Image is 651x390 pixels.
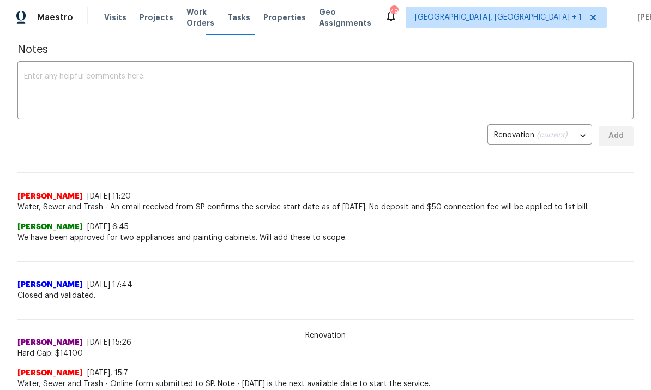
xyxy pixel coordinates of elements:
span: Maestro [37,12,73,23]
span: Hard Cap: $14100 [17,348,634,359]
span: Properties [263,12,306,23]
span: Closed and validated. [17,290,634,301]
span: [DATE] 15:26 [87,339,131,346]
span: [PERSON_NAME] [17,221,83,232]
span: [PERSON_NAME] [17,368,83,379]
span: [DATE] 6:45 [87,223,129,231]
span: [PERSON_NAME] [17,279,83,290]
span: Water, Sewer and Trash - Online form submitted to SP. Note - [DATE] is the next available date to... [17,379,634,389]
span: [GEOGRAPHIC_DATA], [GEOGRAPHIC_DATA] + 1 [415,12,582,23]
span: Tasks [227,14,250,21]
span: [PERSON_NAME] [17,191,83,202]
span: Renovation [299,330,352,341]
span: [DATE], 15:7 [87,369,128,377]
span: Geo Assignments [319,7,371,28]
span: Water, Sewer and Trash - An email received from SP confirms the service start date as of [DATE]. ... [17,202,634,213]
span: (current) [537,131,568,139]
span: Visits [104,12,126,23]
span: Notes [17,44,634,55]
span: [PERSON_NAME] [17,337,83,348]
span: Projects [140,12,173,23]
span: [DATE] 11:20 [87,193,131,200]
span: We have been approved for two appliances and painting cabinets. Will add these to scope. [17,232,634,243]
span: [DATE] 17:44 [87,281,132,289]
div: Renovation (current) [487,123,592,149]
span: Work Orders [186,7,214,28]
div: 49 [390,7,397,17]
